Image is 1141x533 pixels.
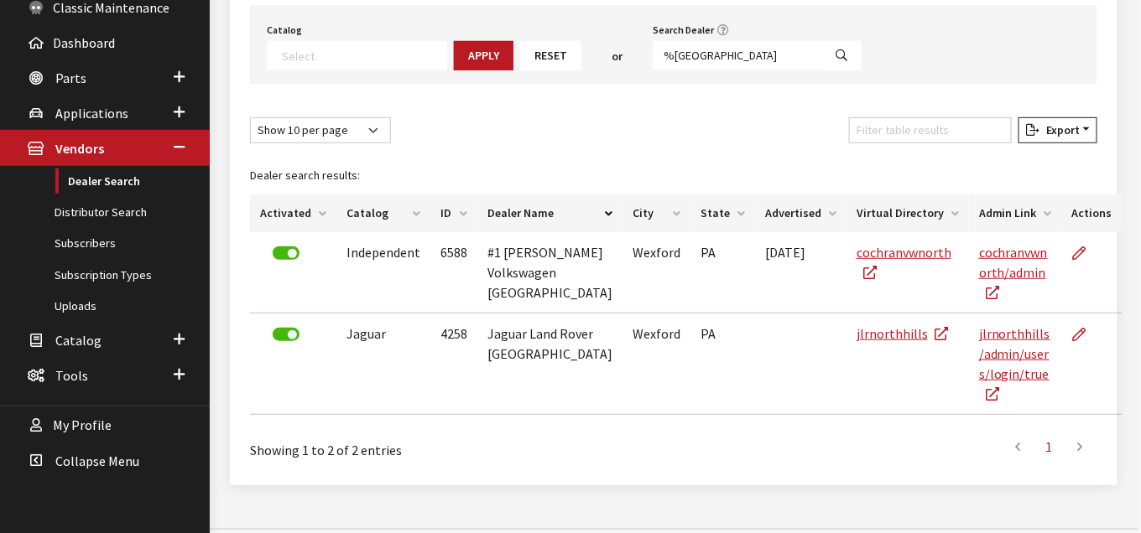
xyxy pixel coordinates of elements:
label: Deactivate Dealer [273,328,300,341]
th: Admin Link: activate to sort column ascending [969,194,1062,232]
span: Applications [55,105,128,122]
caption: Dealer search results: [250,157,1123,194]
th: Actions [1062,194,1123,232]
a: cochranvwnorth [857,244,951,281]
label: Deactivate Dealer [273,246,300,260]
span: Parts [55,70,86,86]
button: Export [1019,117,1097,143]
a: Edit Dealer [1072,232,1101,274]
td: 6588 [430,232,477,313]
td: Independent [336,232,430,313]
td: PA [690,232,755,313]
button: Search [821,41,862,70]
div: Showing 1 to 2 of 2 entries [250,428,591,460]
td: [DATE] [755,232,847,313]
span: Export [1039,122,1080,137]
input: Filter table results [849,117,1012,143]
a: jlrnorthhills/admin/users/login/true [979,325,1050,402]
th: Activated: activate to sort column ascending [250,194,336,232]
span: Dashboard [53,34,115,51]
span: My Profile [53,417,112,434]
a: 1 [1034,430,1065,463]
textarea: Search [282,48,446,63]
td: PA [690,313,755,415]
th: City: activate to sort column ascending [623,194,690,232]
th: Advertised: activate to sort column ascending [755,194,847,232]
label: Search Dealer [653,23,714,38]
span: Catalog [55,332,102,349]
span: or [612,48,623,65]
button: Reset [520,41,581,70]
th: Dealer Name: activate to sort column descending [477,194,623,232]
a: jlrnorthhills [857,325,948,342]
input: Search [653,41,822,70]
span: Select [267,41,447,70]
th: State: activate to sort column ascending [690,194,755,232]
a: Edit Dealer [1072,313,1101,355]
td: Jaguar Land Rover [GEOGRAPHIC_DATA] [477,313,623,415]
label: Catalog [267,23,302,38]
td: Jaguar [336,313,430,415]
td: Wexford [623,232,690,313]
td: Wexford [623,313,690,415]
a: cochranvwnorth/admin [979,244,1048,301]
span: Vendors [55,141,104,158]
span: Tools [55,367,88,384]
th: ID: activate to sort column ascending [430,194,477,232]
th: Catalog: activate to sort column ascending [336,194,430,232]
td: 4258 [430,313,477,415]
th: Virtual Directory: activate to sort column ascending [847,194,969,232]
span: Collapse Menu [55,453,139,469]
button: Apply [454,41,513,70]
td: #1 [PERSON_NAME] Volkswagen [GEOGRAPHIC_DATA] [477,232,623,313]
